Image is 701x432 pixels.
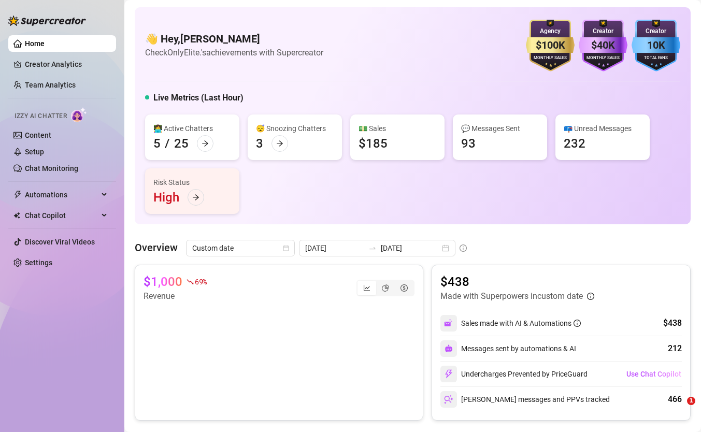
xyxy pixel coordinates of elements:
[461,123,539,134] div: 💬 Messages Sent
[192,240,289,256] span: Custom date
[153,135,161,152] div: 5
[444,395,453,404] img: svg%3e
[135,240,178,255] article: Overview
[145,32,323,46] h4: 👋 Hey, [PERSON_NAME]
[153,123,231,134] div: 👩‍💻 Active Chatters
[461,318,581,329] div: Sales made with AI & Automations
[381,242,440,254] input: End date
[15,111,67,121] span: Izzy AI Chatter
[71,107,87,122] img: AI Chatter
[579,37,627,53] div: $40K
[25,258,52,267] a: Settings
[276,140,283,147] span: arrow-right
[359,123,436,134] div: 💵 Sales
[574,320,581,327] span: info-circle
[526,37,575,53] div: $100K
[632,20,680,71] img: blue-badge-DgoSNQY1.svg
[256,123,334,134] div: 😴 Snoozing Chatters
[25,39,45,48] a: Home
[25,131,51,139] a: Content
[632,37,680,53] div: 10K
[153,177,231,188] div: Risk Status
[145,46,323,59] article: Check OnlyElite.'s achievements with Supercreator
[526,20,575,71] img: gold-badge-CigiZidd.svg
[564,135,585,152] div: 232
[8,16,86,26] img: logo-BBDzfeDw.svg
[368,244,377,252] span: to
[25,56,108,73] a: Creator Analytics
[195,277,207,286] span: 69 %
[579,55,627,62] div: Monthly Sales
[25,81,76,89] a: Team Analytics
[305,242,364,254] input: Start date
[356,280,414,296] div: segmented control
[579,20,627,71] img: purple-badge-B9DA21FR.svg
[187,278,194,285] span: fall
[283,245,289,251] span: calendar
[445,344,453,353] img: svg%3e
[25,186,98,203] span: Automations
[440,340,576,357] div: Messages sent by automations & AI
[626,370,681,378] span: Use Chat Copilot
[13,191,22,199] span: thunderbolt
[526,26,575,36] div: Agency
[144,290,207,303] article: Revenue
[359,135,388,152] div: $185
[632,55,680,62] div: Total Fans
[587,293,594,300] span: info-circle
[461,135,476,152] div: 93
[668,393,682,406] div: 466
[579,26,627,36] div: Creator
[382,284,389,292] span: pie-chart
[174,135,189,152] div: 25
[192,194,199,201] span: arrow-right
[363,284,370,292] span: line-chart
[153,92,244,104] h5: Live Metrics (Last Hour)
[13,212,20,219] img: Chat Copilot
[632,26,680,36] div: Creator
[25,148,44,156] a: Setup
[368,244,377,252] span: swap-right
[668,342,682,355] div: 212
[687,397,695,405] span: 1
[444,319,453,328] img: svg%3e
[440,366,588,382] div: Undercharges Prevented by PriceGuard
[444,369,453,379] img: svg%3e
[440,290,583,303] article: Made with Superpowers in custom date
[526,55,575,62] div: Monthly Sales
[400,284,408,292] span: dollar-circle
[440,273,594,290] article: $438
[202,140,209,147] span: arrow-right
[144,273,182,290] article: $1,000
[25,238,95,246] a: Discover Viral Videos
[440,391,610,408] div: [PERSON_NAME] messages and PPVs tracked
[626,366,682,382] button: Use Chat Copilot
[564,123,641,134] div: 📪 Unread Messages
[460,244,467,252] span: info-circle
[663,317,682,329] div: $438
[25,207,98,224] span: Chat Copilot
[256,135,263,152] div: 3
[666,397,691,422] iframe: Intercom live chat
[25,164,78,172] a: Chat Monitoring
